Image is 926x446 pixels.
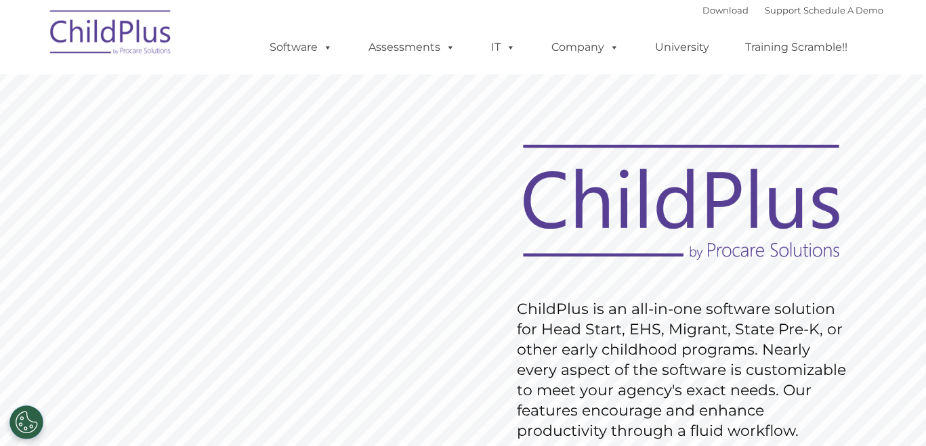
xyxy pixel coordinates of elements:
a: Assessments [355,34,469,61]
a: IT [478,34,529,61]
a: Support [765,5,801,16]
img: ChildPlus by Procare Solutions [43,1,179,68]
button: Cookies Settings [9,405,43,439]
a: Download [702,5,749,16]
a: Training Scramble!! [732,34,861,61]
a: University [641,34,723,61]
a: Company [538,34,633,61]
rs-layer: ChildPlus is an all-in-one software solution for Head Start, EHS, Migrant, State Pre-K, or other ... [517,299,853,441]
font: | [702,5,883,16]
a: Software [256,34,346,61]
a: Schedule A Demo [803,5,883,16]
